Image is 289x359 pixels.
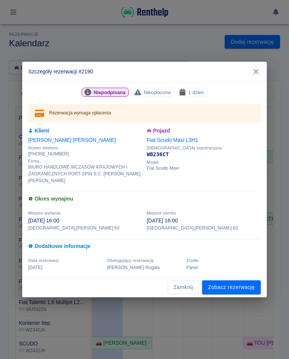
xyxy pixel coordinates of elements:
span: Miejsce wydania [28,211,61,215]
span: Żrodło [186,258,199,263]
p: BIURO HANDLOWE WCZASÓW KRAJOWYCH I ZAGRANICZNYCH PORT-SPIN S.C. [PERSON_NAME] [PERSON_NAME] [28,164,142,184]
h2: Szczegóły rezerwacji #2190 [22,62,267,81]
div: Rezerwacja wymaga opłacenia [49,106,111,120]
p: [PERSON_NAME] Rogala [107,264,182,271]
h6: Klient [28,127,142,135]
span: Numer telefonu [28,146,142,151]
span: Model [147,160,261,165]
p: WB236CT [147,151,261,158]
span: Nieopłacona [141,88,174,96]
h6: Okres wynajmu [28,195,261,203]
span: Obsługujący rezerwację [107,258,154,263]
p: [GEOGRAPHIC_DATA] , [PERSON_NAME] 63 [28,225,142,231]
span: Firma [28,159,142,164]
h6: Pojazd [147,127,261,135]
a: Fiat Scudo Maxi L3H1 [147,137,198,143]
a: Zobacz rezerwację [202,280,261,294]
p: [DATE] 16:00 [147,217,261,225]
p: [PHONE_NUMBER] [28,151,142,157]
a: [PERSON_NAME] [PERSON_NAME] [28,137,116,143]
p: Fiat Scudo Maxi [147,165,261,172]
span: Niepodpisana [91,88,129,96]
span: [DEMOGRAPHIC_DATA] rejestracyjna [147,146,261,151]
p: [GEOGRAPHIC_DATA] , [PERSON_NAME] 63 [147,225,261,231]
span: 1 dzień [185,88,207,96]
span: Data rezerwacji [28,258,59,263]
span: Miejsce zwrotu [147,211,176,215]
p: Panel [186,264,261,271]
button: Zamknij [167,280,199,294]
p: [DATE] 16:00 [28,217,142,225]
h6: Dodatkowe informacje [28,242,261,250]
p: [DATE] [28,264,103,271]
